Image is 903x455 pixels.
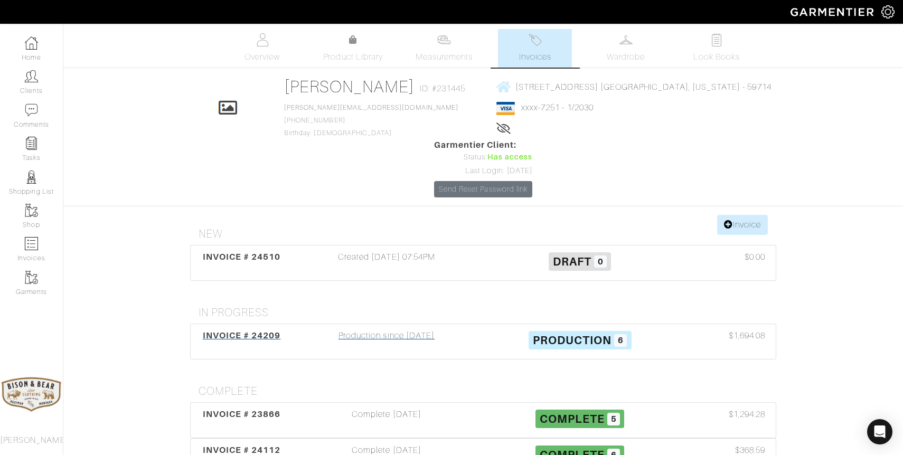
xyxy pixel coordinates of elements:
span: $1,694.08 [729,329,765,342]
span: INVOICE # 24209 [203,330,281,340]
a: xxxx-7251 - 1/2030 [521,103,594,112]
a: Overview [225,29,299,68]
span: INVOICE # 23866 [203,409,281,419]
img: garmentier-logo-header-white-b43fb05a5012e4ada735d5af1a66efaba907eab6374d6393d1fbf88cb4ef424d.png [785,3,881,21]
a: [PERSON_NAME][EMAIL_ADDRESS][DOMAIN_NAME] [284,104,458,111]
img: reminder-icon-8004d30b9f0a5d33ae49ab947aed9ed385cf756f9e5892f1edd6e32f2345188e.png [25,137,38,150]
a: INVOICE # 24209 Production since [DATE] Production 6 $1,694.08 [190,324,776,359]
img: orders-27d20c2124de7fd6de4e0e44c1d41de31381a507db9b33961299e4e07d508b8c.svg [529,33,542,46]
div: Open Intercom Messenger [867,419,892,444]
span: Invoices [519,51,551,63]
span: INVOICE # 24510 [203,252,281,262]
div: Created [DATE] 07:54PM [290,251,483,275]
a: Measurements [407,29,482,68]
a: INVOICE # 23866 Complete [DATE] Complete 5 $1,294.28 [190,402,776,438]
img: visa-934b35602734be37eb7d5d7e5dbcd2044c359bf20a24dc3361ca3fa54326a8a7.png [496,102,515,115]
img: garments-icon-b7da505a4dc4fd61783c78ac3ca0ef83fa9d6f193b1c9dc38574b1d14d53ca28.png [25,204,38,217]
a: Wardrobe [589,29,663,68]
img: gear-icon-white-bd11855cb880d31180b6d7d6211b90ccbf57a29d726f0c71d8c61bd08dd39cc2.png [881,5,895,18]
img: measurements-466bbee1fd09ba9460f595b01e5d73f9e2bff037440d3c8f018324cb6cdf7a4a.svg [437,33,450,46]
img: todo-9ac3debb85659649dc8f770b8b6100bb5dab4b48dedcbae339e5042a72dfd3cc.svg [710,33,723,46]
span: $0.00 [745,251,765,263]
span: Product Library [323,51,383,63]
span: 6 [614,334,627,347]
span: 5 [607,413,620,425]
span: Measurements [416,51,473,63]
span: 0 [594,255,607,268]
span: Overview [244,51,280,63]
span: Production [533,334,612,347]
img: dashboard-icon-dbcd8f5a0b271acd01030246c82b418ddd0df26cd7fceb0bd07c9910d44c42f6.png [25,36,38,50]
h4: Complete [199,385,776,398]
img: garments-icon-b7da505a4dc4fd61783c78ac3ca0ef83fa9d6f193b1c9dc38574b1d14d53ca28.png [25,271,38,284]
img: comment-icon-a0a6a9ef722e966f86d9cbdc48e553b5cf19dbc54f86b18d962a5391bc8f6eb6.png [25,103,38,117]
a: INVOICE # 24510 Created [DATE] 07:54PM Draft 0 $0.00 [190,245,776,281]
div: Status: [434,151,532,163]
span: Has access [487,151,533,163]
div: Last Login: [DATE] [434,165,532,177]
a: [STREET_ADDRESS] [GEOGRAPHIC_DATA], [US_STATE] - 59714 [496,80,772,93]
h4: In Progress [199,306,776,319]
a: Invoices [498,29,572,68]
a: Invoice [717,215,768,235]
div: Production since [DATE] [290,329,483,354]
img: wardrobe-487a4870c1b7c33e795ec22d11cfc2ed9d08956e64fb3008fe2437562e282088.svg [619,33,633,46]
a: Send Reset Password link [434,181,532,197]
span: Look Books [693,51,740,63]
span: INVOICE # 24112 [203,445,281,455]
span: ID: #231445 [420,82,466,95]
a: Look Books [680,29,754,68]
span: $1,294.28 [729,408,765,421]
img: orders-icon-0abe47150d42831381b5fb84f609e132dff9fe21cb692f30cb5eec754e2cba89.png [25,237,38,250]
span: Draft [553,255,591,268]
h4: New [199,228,776,241]
img: clients-icon-6bae9207a08558b7cb47a8932f037763ab4055f8c8b6bfacd5dc20c3e0201464.png [25,70,38,83]
span: [STREET_ADDRESS] [GEOGRAPHIC_DATA], [US_STATE] - 59714 [515,82,772,91]
span: Complete [540,412,605,425]
a: Product Library [316,34,390,63]
span: Wardrobe [607,51,645,63]
span: [PHONE_NUMBER] Birthday: [DEMOGRAPHIC_DATA] [284,104,458,137]
img: stylists-icon-eb353228a002819b7ec25b43dbf5f0378dd9e0616d9560372ff212230b889e62.png [25,170,38,184]
span: Garmentier Client: [434,139,532,151]
img: basicinfo-40fd8af6dae0f16599ec9e87c0ef1c0a1fdea2edbe929e3d69a839185d80c458.svg [256,33,269,46]
a: [PERSON_NAME] [284,77,415,96]
div: Complete [DATE] [290,408,483,432]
